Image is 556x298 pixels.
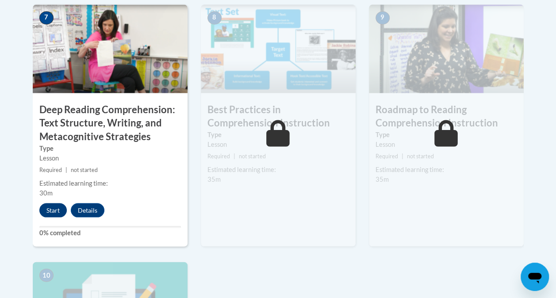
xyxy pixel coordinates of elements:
[33,103,188,143] h3: Deep Reading Comprehension: Text Structure, Writing, and Metacognitive Strategies
[71,166,98,173] span: not started
[376,164,517,174] div: Estimated learning time:
[39,268,54,282] span: 10
[369,4,524,93] img: Course Image
[207,175,221,183] span: 35m
[201,103,356,130] h3: Best Practices in Comprehension Instruction
[33,4,188,93] img: Course Image
[39,203,67,217] button: Start
[201,4,356,93] img: Course Image
[239,153,266,159] span: not started
[376,11,390,24] span: 9
[402,153,403,159] span: |
[39,166,62,173] span: Required
[39,228,181,237] label: 0% completed
[71,203,104,217] button: Details
[407,153,434,159] span: not started
[521,263,549,291] iframe: Button to launch messaging window
[376,130,517,139] label: Type
[207,164,349,174] div: Estimated learning time:
[39,143,181,153] label: Type
[376,153,398,159] span: Required
[207,130,349,139] label: Type
[207,139,349,149] div: Lesson
[376,175,389,183] span: 35m
[39,189,53,196] span: 30m
[234,153,235,159] span: |
[207,11,222,24] span: 8
[39,178,181,188] div: Estimated learning time:
[369,103,524,130] h3: Roadmap to Reading Comprehension Instruction
[207,153,230,159] span: Required
[65,166,67,173] span: |
[39,11,54,24] span: 7
[39,153,181,163] div: Lesson
[376,139,517,149] div: Lesson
